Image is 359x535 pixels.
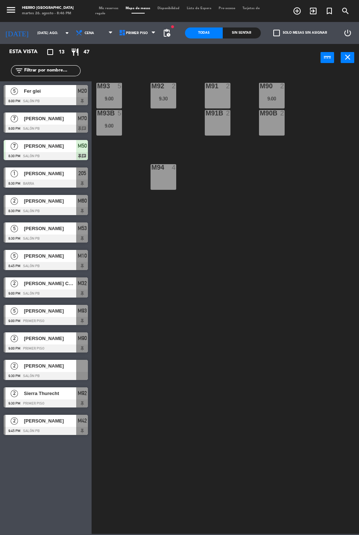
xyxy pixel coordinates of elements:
span: [PERSON_NAME] [24,417,76,425]
span: Sierra Thurecht [24,390,76,397]
i: power_input [323,53,332,62]
span: check_box_outline_blank [273,30,280,36]
span: 5 [11,252,18,260]
input: Filtrar por nombre... [23,67,80,75]
span: Lista de Espera [183,7,215,10]
span: M20 [78,86,87,95]
span: Primer Piso [126,31,148,35]
span: 2 [11,280,18,287]
span: 7 [11,115,18,122]
i: crop_square [46,48,55,56]
div: Todas [185,27,223,38]
span: [PERSON_NAME] [24,307,76,315]
i: close [343,53,352,62]
span: 1 [11,170,18,177]
i: turned_in_not [325,7,334,15]
span: Mis reservas [95,7,122,10]
div: 2 [280,110,285,117]
i: search [341,7,350,15]
button: power_input [321,52,334,63]
span: M93 [78,306,87,315]
span: pending_actions [162,29,171,37]
div: martes 26. agosto - 8:46 PM [22,11,74,16]
span: 5 [11,307,18,315]
span: M32 [78,279,87,288]
span: 2 [11,390,18,397]
span: 47 [84,48,89,56]
i: arrow_drop_down [63,29,71,37]
span: M10 [78,251,87,260]
div: 9:00 [96,96,122,101]
span: M53 [78,224,87,233]
div: Hierro [GEOGRAPHIC_DATA] [22,5,74,11]
span: M42 [78,416,87,425]
span: [PERSON_NAME] [24,362,76,370]
i: restaurant [71,48,79,56]
span: 7 [11,143,18,150]
div: M93 [97,83,97,89]
span: [PERSON_NAME] [24,170,76,177]
div: 2 [280,83,285,89]
div: 9:30 [151,96,176,101]
i: power_settings_new [343,29,352,37]
button: close [341,52,354,63]
span: 5 [11,225,18,232]
button: menu [5,4,16,17]
span: Pre-acceso [215,7,239,10]
div: 4 [172,164,176,171]
div: 5 [118,110,122,117]
div: 2 [226,83,230,89]
div: 9:00 [96,123,122,128]
span: 5 [11,88,18,95]
div: M94 [151,164,152,171]
span: M90 [78,334,87,343]
span: 13 [59,48,64,56]
div: Sin sentar [223,27,260,38]
span: [PERSON_NAME] [24,252,76,260]
div: Esta vista [4,48,53,56]
span: [PERSON_NAME] [24,115,76,122]
span: [PERSON_NAME] Cosseddu [24,280,76,287]
i: filter_list [15,66,23,75]
span: M60 [78,196,87,205]
span: Fer glei [24,87,76,95]
label: Solo mesas sin asignar [273,30,327,36]
span: [PERSON_NAME] [24,335,76,342]
span: Mapa de mesas [122,7,154,10]
div: M93B [97,110,97,117]
div: 9:00 [259,96,285,101]
span: [PERSON_NAME] [24,197,76,205]
div: 5 [118,83,122,89]
i: menu [5,4,16,15]
span: Disponibilidad [154,7,183,10]
span: Cena [85,31,94,35]
span: 205 [78,169,86,178]
div: M92 [151,83,152,89]
span: [PERSON_NAME] [24,225,76,232]
span: [PERSON_NAME] [24,142,76,150]
div: 2 [172,83,176,89]
span: 2 [11,362,18,370]
i: exit_to_app [309,7,318,15]
span: M70 [78,114,87,123]
div: 2 [226,110,230,117]
span: M92 [78,389,87,398]
span: M50 [78,141,87,150]
i: add_circle_outline [293,7,301,15]
span: fiber_manual_record [170,25,175,29]
span: 2 [11,417,18,425]
span: 2 [11,335,18,342]
span: 2 [11,198,18,205]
